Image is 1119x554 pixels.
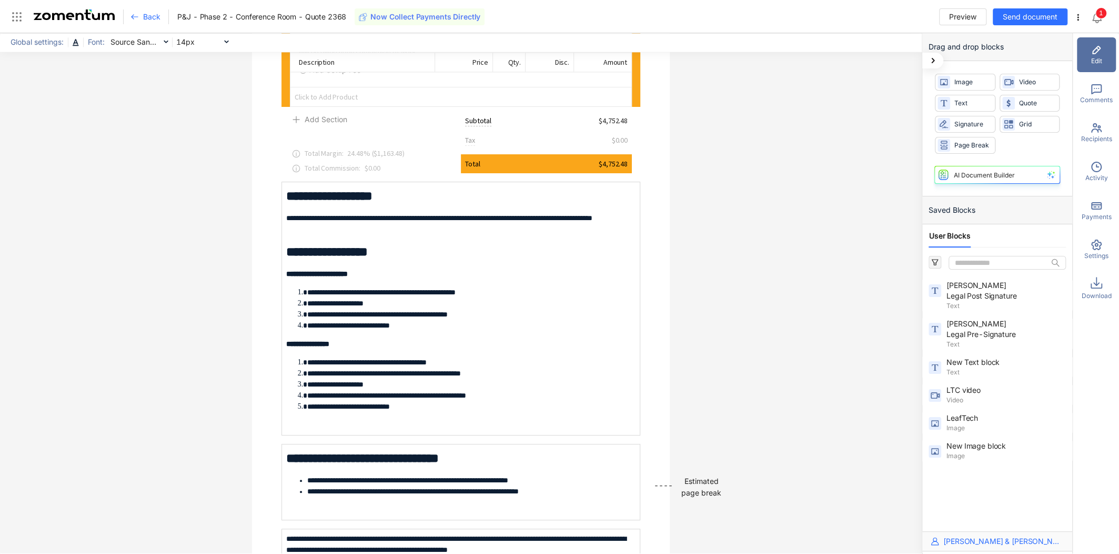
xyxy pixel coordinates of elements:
[508,57,520,67] span: Qty.
[1000,95,1060,112] div: Quote
[931,259,939,266] span: filter
[1077,37,1116,72] div: Edit
[935,116,995,133] div: Signature
[1081,134,1112,144] span: Recipients
[347,149,405,158] span: 24.48 % ( $1,163.48 )
[7,36,67,48] span: Global settings:
[472,57,488,67] span: Price
[922,439,1072,463] div: New Image blockImage
[946,280,1025,301] span: [PERSON_NAME] Legal Post Signature
[1077,193,1116,228] div: Payments
[946,395,1064,405] span: Video
[946,385,1025,395] span: LTC video
[935,74,995,91] div: Image
[943,536,1064,547] span: [PERSON_NAME] & [PERSON_NAME]
[954,77,990,87] span: Image
[305,114,347,125] span: Add Section
[684,476,718,487] div: Estimated
[465,135,475,146] div: Tax
[946,357,1025,368] span: New Text block
[1019,120,1055,130] span: Grid
[929,231,970,241] span: User Blocks
[922,316,1072,351] div: [PERSON_NAME] Legal Pre-SignatureText
[946,301,1064,311] span: Text
[290,87,631,106] span: Click to Add Product
[292,111,347,124] button: Add Section
[946,319,1025,340] span: [PERSON_NAME] Legal Pre-Signature
[654,480,673,503] div: ----
[993,8,1067,25] button: Send document
[954,171,1015,179] div: AI Document Builder
[922,196,1072,224] div: Saved Blocks
[1077,232,1116,267] div: Settings
[612,135,628,145] span: $0.00
[85,36,108,48] span: Font:
[370,12,480,22] span: Now Collect Payments Directly
[1080,95,1113,105] span: Comments
[34,9,115,20] img: Zomentum Logo
[922,411,1072,435] div: LeafTechImage
[954,120,990,130] span: Signature
[177,12,346,22] span: P&J - Phase 2 - Conference Room - Quote 2368
[949,11,976,23] span: Preview
[599,159,628,169] span: $4,752.48
[465,159,480,169] span: Total
[1082,291,1112,301] span: Download
[465,115,491,126] div: Subtotal
[946,423,1064,433] span: Image
[305,163,360,173] span: Total Commission:
[1000,116,1060,133] div: Grid
[1099,9,1103,17] span: 1
[290,53,435,72] div: Description
[1077,115,1116,150] div: Recipients
[1003,11,1057,23] span: Send document
[1091,56,1102,66] span: Edit
[1084,251,1108,261] span: Settings
[555,57,569,67] span: Disc.
[946,340,1064,349] span: Text
[110,34,168,50] span: Source Sans Pro
[1019,77,1055,87] span: Video
[176,34,229,50] span: 14px
[365,163,380,173] span: $0.00
[143,12,160,22] span: Back
[1082,212,1112,222] span: Payments
[1091,5,1112,29] div: Notifications
[355,8,485,25] button: Now Collect Payments Directly
[305,149,343,158] span: Total Margin :
[946,441,1025,451] span: New Image block
[1019,98,1055,108] span: Quote
[922,383,1072,407] div: LTC videoVideo
[603,57,627,67] span: Amount
[1000,74,1060,91] div: Video
[1096,8,1106,18] sup: 1
[1077,154,1116,189] div: Activity
[922,33,1072,61] div: Drag and drop blocks
[599,115,628,126] span: $4,752.48
[681,487,721,499] div: page break
[935,95,995,112] div: Text
[939,8,986,25] button: Preview
[1077,271,1116,306] div: Download
[1085,173,1108,183] span: Activity
[929,256,941,269] button: filter
[922,355,1072,379] div: New Text blockText
[954,141,990,151] span: Page Break
[1077,76,1116,111] div: Comments
[935,137,995,154] div: Page Break
[954,98,990,108] span: Text
[946,451,1064,461] span: Image
[922,278,1072,313] div: [PERSON_NAME] Legal Post SignatureText
[946,368,1064,377] span: Text
[946,413,1025,423] span: LeafTech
